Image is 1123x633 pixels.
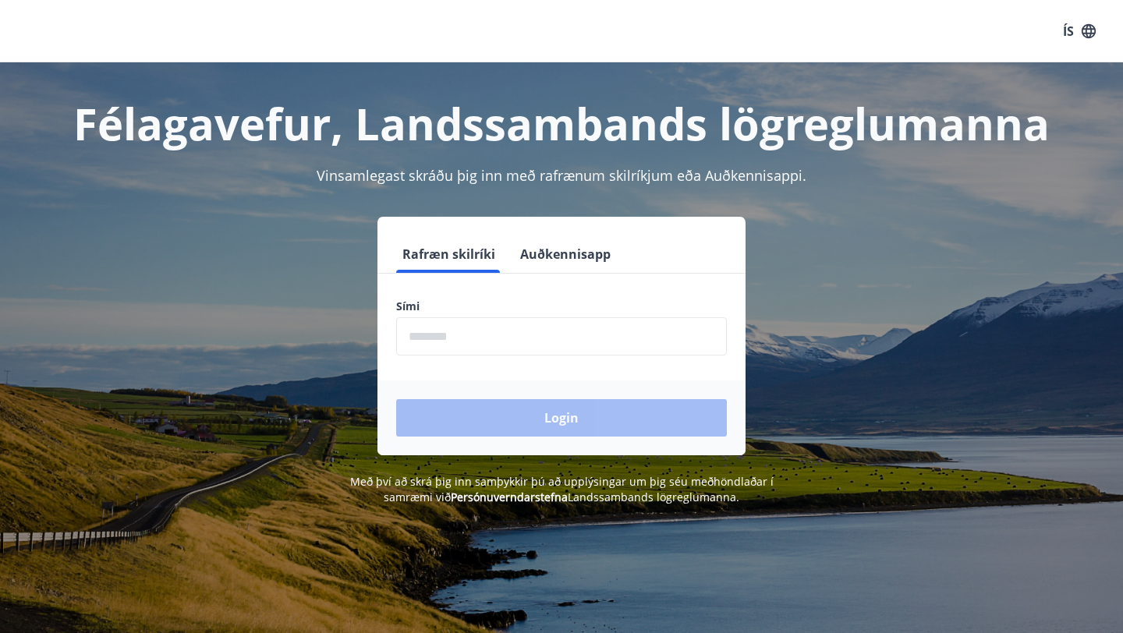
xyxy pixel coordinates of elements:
[396,235,501,273] button: Rafræn skilríki
[451,490,568,504] a: Persónuverndarstefna
[514,235,617,273] button: Auðkennisapp
[19,94,1104,153] h1: Félagavefur, Landssambands lögreglumanna
[396,299,727,314] label: Sími
[350,474,774,504] span: Með því að skrá þig inn samþykkir þú að upplýsingar um þig séu meðhöndlaðar í samræmi við Landssa...
[317,166,806,185] span: Vinsamlegast skráðu þig inn með rafrænum skilríkjum eða Auðkennisappi.
[1054,17,1104,45] button: ÍS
